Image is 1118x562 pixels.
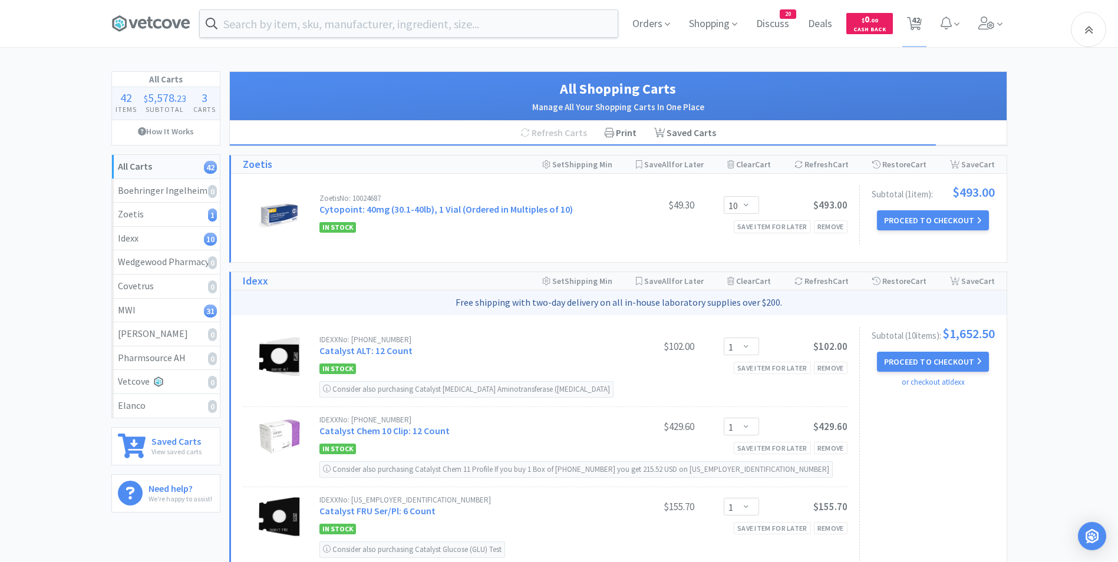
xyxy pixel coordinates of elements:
p: We're happy to assist! [149,493,212,504]
span: 0 [862,14,878,25]
img: a288ba65a5e843cdb1b6f3020a5d8460_175106.png [259,416,300,457]
div: Save [950,156,995,173]
i: 0 [208,185,217,198]
p: View saved carts [151,446,202,457]
div: Open Intercom Messenger [1078,522,1106,550]
div: Save [950,272,995,290]
div: $102.00 [606,339,694,353]
span: Cart [833,159,849,170]
i: 42 [204,161,217,174]
div: $155.70 [606,500,694,514]
div: Clear [727,272,771,290]
div: Subtotal ( 1 item ): [872,186,995,199]
div: Restore [872,272,926,290]
div: . [140,92,190,104]
i: 0 [208,328,217,341]
a: Deals [803,19,837,29]
div: Save item for later [734,442,811,454]
div: Remove [814,442,847,454]
h1: All Shopping Carts [242,78,995,100]
button: Proceed to Checkout [877,210,989,230]
div: Restore [872,156,926,173]
div: $49.30 [606,198,694,212]
a: Boehringer Ingelheim0 [112,179,220,203]
div: Covetrus [118,279,214,294]
i: 0 [208,256,217,269]
span: Cart [911,159,926,170]
span: Set [552,159,565,170]
a: Idexx [243,273,268,290]
div: Consider also purchasing Catalyst Glucose (GLU) Test [319,541,505,558]
div: Pharmsource AH [118,351,214,366]
i: 0 [208,352,217,365]
span: . 00 [869,16,878,24]
a: 42 [902,20,926,31]
div: Refresh Carts [512,121,596,146]
a: or checkout at Idexx [902,377,965,387]
div: Remove [814,522,847,534]
div: Zoetis [118,207,214,222]
a: Discuss20 [751,19,794,29]
a: Saved CartsView saved carts [111,427,220,465]
a: [PERSON_NAME]0 [112,322,220,346]
h1: All Carts [112,72,220,87]
i: 10 [204,233,217,246]
span: $102.00 [813,340,847,353]
span: Cart [833,276,849,286]
span: 42 [120,90,132,105]
span: $ [144,92,148,104]
div: Vetcove [118,374,214,389]
div: Clear [727,156,771,173]
div: Save item for later [734,362,811,374]
a: How It Works [112,120,220,143]
div: MWI [118,303,214,318]
h6: Saved Carts [151,434,202,446]
img: 5486da8fe98441f0b165e9d491c786fd_175417.png [259,496,300,537]
p: Free shipping with two-day delivery on all in-house laboratory supplies over $200. [236,295,1002,310]
span: $155.70 [813,500,847,513]
input: Search by item, sku, manufacturer, ingredient, size... [200,10,618,37]
div: Remove [814,220,847,233]
a: Vetcove0 [112,370,220,394]
span: Cart [755,159,771,170]
span: 23 [177,92,186,104]
h2: Manage All Your Shopping Carts In One Place [242,100,995,114]
a: Wedgewood Pharmacy0 [112,250,220,275]
i: 1 [208,209,217,222]
div: IDEXX No: [US_EMPLOYER_IDENTIFICATION_NUMBER] [319,496,606,504]
span: Save for Later [644,276,704,286]
h6: Need help? [149,481,212,493]
span: Set [552,276,565,286]
span: Save for Later [644,159,704,170]
div: [PERSON_NAME] [118,326,214,342]
span: In Stock [319,524,356,534]
span: Cash Back [853,27,886,34]
div: $429.60 [606,419,694,434]
div: Refresh [794,272,849,290]
div: Wedgewood Pharmacy [118,254,214,270]
span: All [662,276,671,286]
a: Saved Carts [645,121,725,146]
h4: Items [112,104,140,115]
div: Elanco [118,398,214,414]
div: Refresh [794,156,849,173]
span: 5,578 [148,90,174,105]
div: Save item for later [734,522,811,534]
div: Shipping Min [542,156,612,173]
i: 31 [204,305,217,318]
i: 0 [208,400,217,413]
span: Cart [979,159,995,170]
a: Cytopoint: 40mg (30.1-40lb), 1 Vial (Ordered in Multiples of 10) [319,203,573,215]
img: d68059bb95f34f6ca8f79a017dff92f3_527055.jpeg [259,194,300,236]
span: $ [862,16,865,24]
div: Shipping Min [542,272,612,290]
div: Remove [814,362,847,374]
a: Pharmsource AH0 [112,346,220,371]
strong: All Carts [118,160,152,172]
span: 20 [780,10,796,18]
i: 0 [208,376,217,389]
span: All [662,159,671,170]
a: Catalyst ALT: 12 Count [319,345,413,356]
span: Cart [911,276,926,286]
a: Elanco0 [112,394,220,418]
